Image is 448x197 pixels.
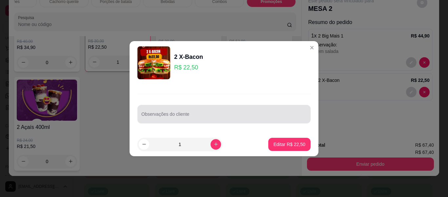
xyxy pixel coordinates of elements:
[307,42,317,53] button: Close
[268,138,311,151] button: Editar R$ 22,50
[137,46,170,79] img: product-image
[174,52,203,62] div: 2 X-Bacon
[174,63,203,72] p: R$ 22,50
[141,113,307,120] input: Observações do cliente
[274,141,305,148] p: Editar R$ 22,50
[211,139,221,150] button: increase-product-quantity
[139,139,149,150] button: decrease-product-quantity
